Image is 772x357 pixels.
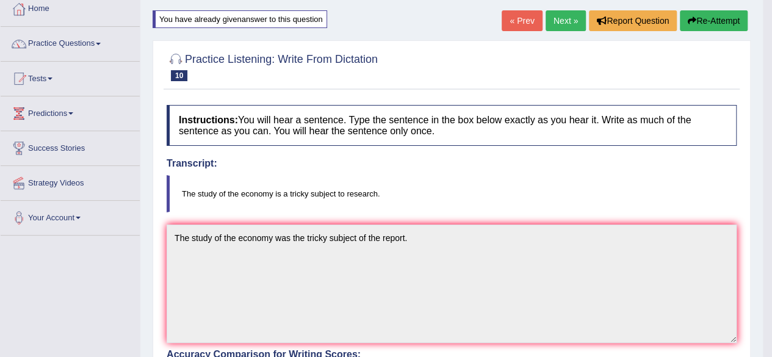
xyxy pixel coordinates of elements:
[680,10,748,31] button: Re-Attempt
[1,201,140,231] a: Your Account
[1,27,140,57] a: Practice Questions
[1,96,140,127] a: Predictions
[1,166,140,197] a: Strategy Videos
[1,62,140,92] a: Tests
[546,10,586,31] a: Next »
[502,10,542,31] a: « Prev
[153,10,327,28] div: You have already given answer to this question
[167,51,378,81] h2: Practice Listening: Write From Dictation
[589,10,677,31] button: Report Question
[167,105,737,146] h4: You will hear a sentence. Type the sentence in the box below exactly as you hear it. Write as muc...
[179,115,238,125] b: Instructions:
[167,175,737,212] blockquote: The study of the economy is a tricky subject to research.
[167,158,737,169] h4: Transcript:
[1,131,140,162] a: Success Stories
[171,70,187,81] span: 10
